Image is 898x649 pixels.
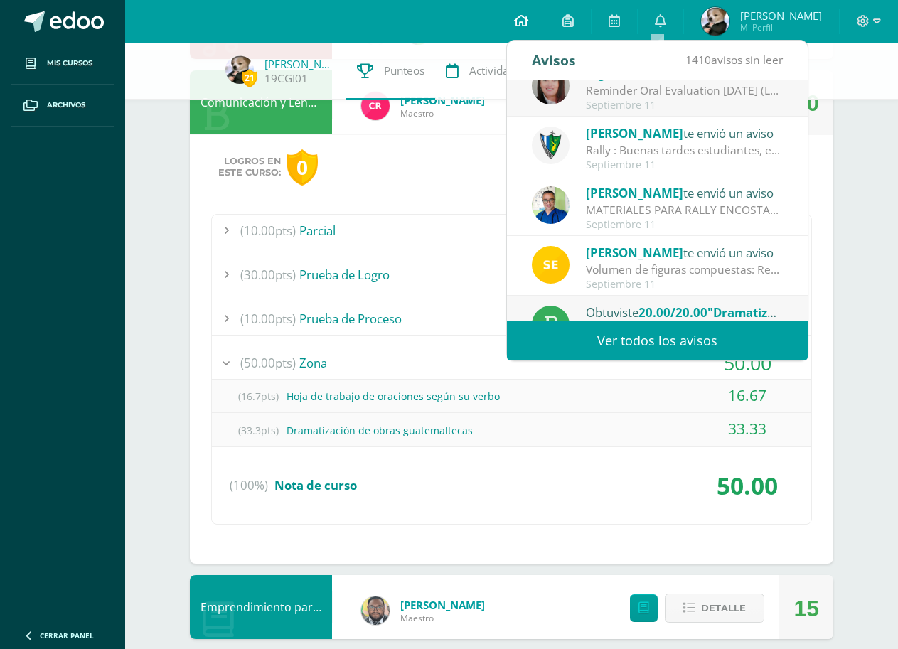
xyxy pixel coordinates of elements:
span: [PERSON_NAME] [400,598,485,612]
span: [PERSON_NAME] [586,185,683,201]
div: Avisos [532,41,576,80]
span: 16.67 [728,385,766,405]
div: Obtuviste en [586,303,784,321]
div: Hoja de trabajo de oraciones según su verbo [212,380,811,412]
span: [PERSON_NAME] [400,93,485,107]
img: 9f174a157161b4ddbe12118a61fed988.png [532,127,570,164]
div: te envió un aviso [586,243,784,262]
img: 03c2987289e60ca238394da5f82a525a.png [532,246,570,284]
span: Maestro [400,107,485,119]
span: (10.00pts) [240,215,296,247]
span: 21 [242,69,257,87]
span: 20.00/20.00 [638,304,707,321]
span: (30.00pts) [240,259,296,291]
img: 34f7943ea4c6b9a2f9c1008682206d6f.png [701,7,729,36]
img: 34f7943ea4c6b9a2f9c1008682206d6f.png [225,55,254,84]
span: (50.00pts) [240,347,296,379]
a: Ver todos los avisos [507,321,808,360]
span: Maestro [400,612,485,624]
span: [PERSON_NAME] [740,9,822,23]
span: (10.00pts) [240,303,296,335]
span: [PERSON_NAME] [586,245,683,261]
div: Rally : Buenas tardes estudiantes, es un gusto saludarlos. Por este medio se informa que los jóve... [586,142,784,159]
div: 0 [287,149,318,186]
div: Septiembre 11 [586,159,784,171]
span: [PERSON_NAME] [586,125,683,141]
span: avisos sin leer [685,52,783,68]
div: MATERIALES PARA RALLY ENCOSTALADOS: Buena tardes estimados padres de familia y alumnos, según ind... [586,202,784,218]
div: Dramatización de obras guatemaltecas [212,414,811,446]
span: (100%) [230,458,268,513]
a: Actividades [435,43,538,100]
a: [PERSON_NAME] [264,57,336,71]
div: te envió un aviso [586,183,784,202]
img: 712781701cd376c1a616437b5c60ae46.png [361,596,390,625]
span: 50.00 [724,350,771,376]
button: Detalle [665,594,764,623]
a: Mis cursos [11,43,114,85]
a: Archivos [11,85,114,127]
div: Septiembre 11 [586,219,784,231]
a: Punteos [346,43,435,100]
div: Reminder Oral Evaluation Sept 19th (L3 Miss Mary): Hi guys! I remind you to work on your project ... [586,82,784,99]
span: Mis cursos [47,58,92,69]
span: 50.00 [717,469,778,502]
img: 8af0450cf43d44e38c4a1497329761f3.png [532,67,570,104]
span: Logros en este curso: [218,156,281,178]
div: 15 [793,576,819,640]
div: Septiembre 11 [586,279,784,291]
span: 1410 [685,52,711,68]
div: Emprendimiento para la Productividad [190,575,332,639]
div: Comunicación y Lenguaje, Idioma Español [190,70,332,134]
span: Nota de curso [274,477,357,493]
div: Septiembre 11 [586,100,784,112]
img: 692ded2a22070436d299c26f70cfa591.png [532,186,570,224]
span: Actividades [469,63,527,78]
div: Volumen de figuras compuestas: Realiza los siguientes ejercicios en tu cuaderno. Debes encontrar ... [586,262,784,278]
span: Mi Perfil [740,21,822,33]
span: Punteos [384,63,424,78]
span: Cerrar panel [40,631,94,640]
span: 33.33 [728,419,766,439]
span: Detalle [701,595,746,621]
span: (16.7pts) [230,380,287,412]
div: Zona [212,347,811,379]
a: 19CGI01 [264,71,308,86]
div: te envió un aviso [586,124,784,142]
img: ab28fb4d7ed199cf7a34bbef56a79c5b.png [361,92,390,120]
span: (33.3pts) [230,414,287,446]
span: Archivos [47,100,85,111]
